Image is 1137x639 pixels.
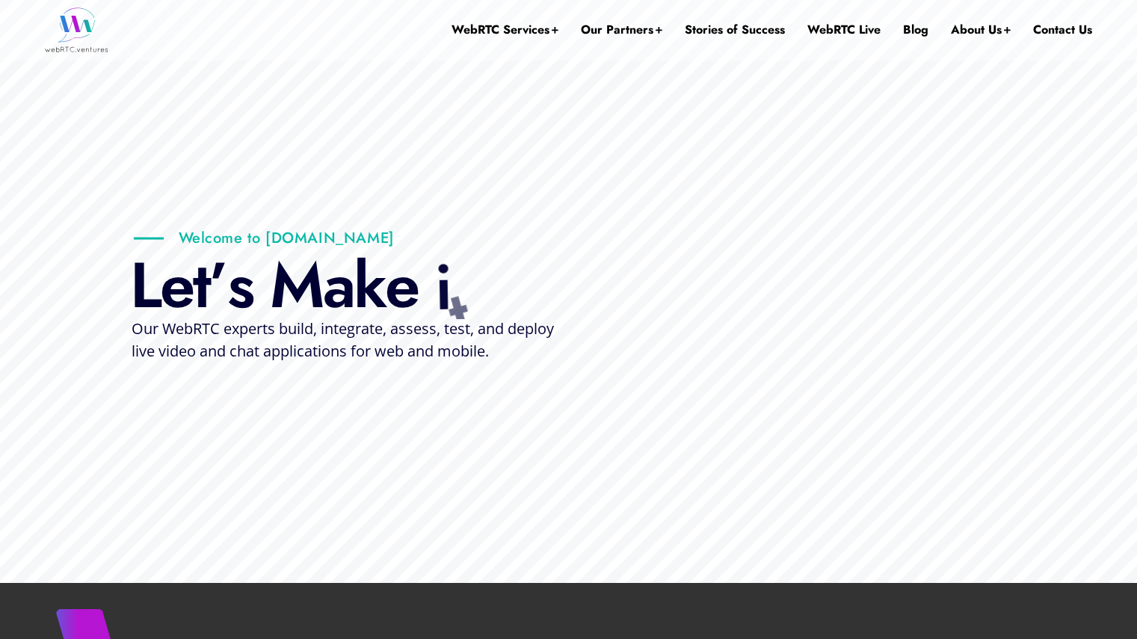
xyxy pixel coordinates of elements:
[209,252,227,319] div: ’
[354,252,385,319] div: k
[384,252,417,319] div: e
[270,252,323,319] div: M
[134,229,395,247] p: Welcome to [DOMAIN_NAME]
[434,254,451,321] div: i
[193,252,209,319] div: t
[45,7,108,52] img: WebRTC.ventures
[227,252,253,319] div: s
[160,252,193,319] div: e
[132,318,554,361] span: Our WebRTC experts build, integrate, assess, test, and deploy live video and chat applications fo...
[323,252,354,319] div: a
[130,252,160,319] div: L
[441,280,475,350] div: t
